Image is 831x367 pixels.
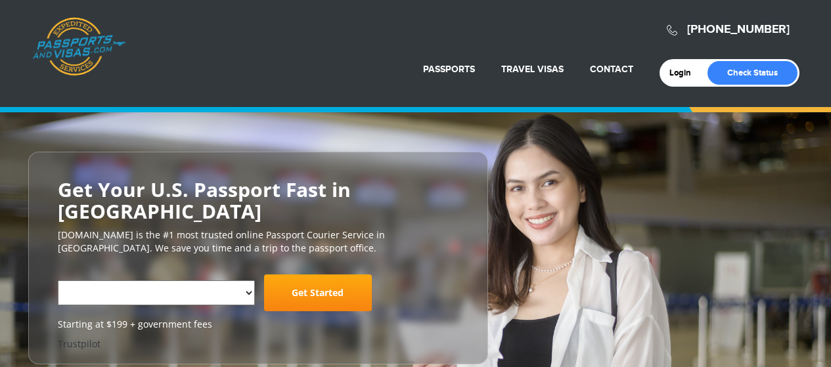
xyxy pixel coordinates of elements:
a: [PHONE_NUMBER] [687,22,790,37]
a: Travel Visas [501,64,564,75]
a: Trustpilot [58,337,101,350]
a: Passports [423,64,475,75]
h2: Get Your U.S. Passport Fast in [GEOGRAPHIC_DATA] [58,179,459,222]
a: Login [669,68,700,78]
p: [DOMAIN_NAME] is the #1 most trusted online Passport Courier Service in [GEOGRAPHIC_DATA]. We sav... [58,228,459,255]
span: Starting at $199 + government fees [58,318,459,331]
a: Contact [590,64,633,75]
a: Passports & [DOMAIN_NAME] [32,17,125,76]
a: Get Started [264,274,372,311]
a: Check Status [707,61,797,85]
